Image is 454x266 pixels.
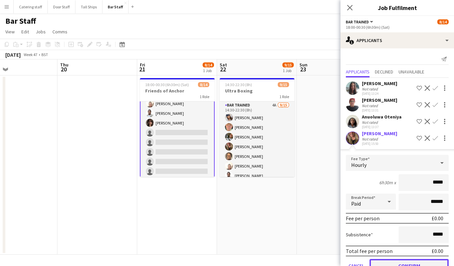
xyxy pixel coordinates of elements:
[346,25,449,30] div: 18:00-00:30 (6h30m) (Sat)
[5,29,15,35] span: View
[346,19,374,24] button: Bar trained
[48,0,75,13] button: Door Staff
[139,65,145,73] span: 21
[437,19,449,24] span: 8/14
[351,200,361,207] span: Paid
[362,120,379,125] div: Not rated
[432,215,443,222] div: £0.00
[362,80,397,86] div: [PERSON_NAME]
[140,78,215,177] app-job-card: 18:00-00:30 (6h30m) (Sat)8/14Friends of Anchor1 Role[PERSON_NAME][PERSON_NAME][PERSON_NAME][PERSO...
[203,62,214,67] span: 8/14
[375,69,393,74] span: Declined
[362,130,397,137] div: [PERSON_NAME]
[41,52,48,57] div: BST
[50,27,70,36] a: Comms
[219,65,227,73] span: 22
[220,78,294,177] app-job-card: 14:30-22:30 (8h)9/15Ultra Boxing1 RoleBar trained4A9/1514:30-22:30 (8h)[PERSON_NAME][PERSON_NAME]...
[220,62,227,68] span: Sat
[362,137,379,142] div: Not rated
[299,62,307,68] span: Sun
[5,16,36,26] h1: Bar Staff
[298,65,307,73] span: 23
[346,19,369,24] span: Bar trained
[225,82,252,87] span: 14:30-22:30 (8h)
[19,27,32,36] a: Edit
[14,0,48,13] button: Catering staff
[21,29,29,35] span: Edit
[75,0,102,13] button: Tall Ships
[102,0,129,13] button: Bar Staff
[220,101,294,260] app-card-role: Bar trained4A9/1514:30-22:30 (8h)[PERSON_NAME][PERSON_NAME][PERSON_NAME][PERSON_NAME][PERSON_NAME...
[52,29,67,35] span: Comms
[379,180,396,186] div: 6h30m x
[140,88,215,94] h3: Friends of Anchor
[346,248,393,254] div: Total fee per person
[362,108,397,112] div: [DATE] 13:31
[362,142,397,146] div: [DATE] 15:50
[362,125,402,129] div: [DATE] 13:37
[198,82,209,87] span: 8/14
[340,32,454,48] div: Applicants
[351,162,367,168] span: Hourly
[203,68,214,73] div: 1 Job
[340,3,454,12] h3: Job Fulfilment
[432,248,443,254] div: £0.00
[3,27,17,36] a: View
[220,88,294,94] h3: Ultra Boxing
[140,38,215,188] app-card-role: [PERSON_NAME][PERSON_NAME][PERSON_NAME][PERSON_NAME][PERSON_NAME]
[22,52,39,57] span: Week 47
[283,68,293,73] div: 1 Job
[282,62,294,67] span: 9/15
[399,69,424,74] span: Unavailable
[145,82,189,87] span: 18:00-00:30 (6h30m) (Sat)
[200,94,209,99] span: 1 Role
[33,27,48,36] a: Jobs
[362,97,397,103] div: [PERSON_NAME]
[362,114,402,120] div: Anuoluwa Oteniya
[140,62,145,68] span: Fri
[362,86,379,91] div: Not rated
[346,69,370,74] span: Applicants
[346,232,373,238] label: Subsistence
[36,29,46,35] span: Jobs
[346,215,380,222] div: Fee per person
[362,91,397,96] div: [DATE] 13:24
[5,51,21,58] div: [DATE]
[59,65,68,73] span: 20
[279,94,289,99] span: 1 Role
[278,82,289,87] span: 9/15
[60,62,68,68] span: Thu
[362,103,379,108] div: Not rated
